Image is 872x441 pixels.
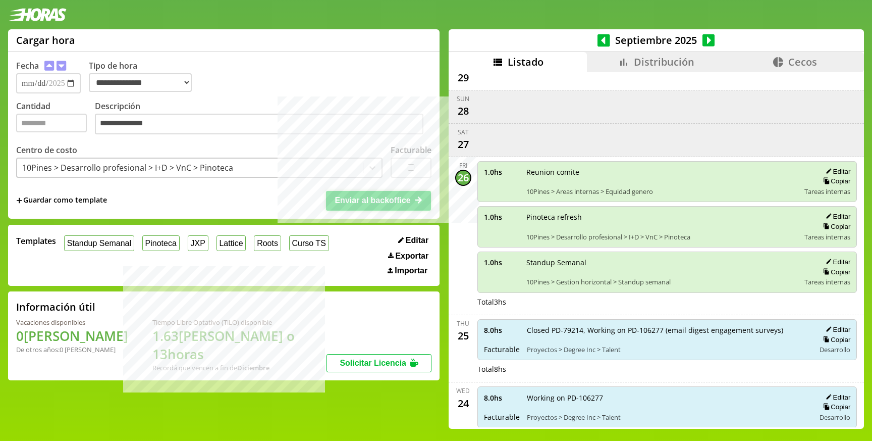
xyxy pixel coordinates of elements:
div: 10Pines > Desarrollo profesional > I+D > VnC > Pinoteca [22,162,233,173]
span: Distribución [634,55,694,69]
button: Editar [823,258,850,266]
span: Templates [16,235,56,247]
span: Editar [406,236,428,245]
button: Standup Semanal [64,235,134,251]
span: Cecos [788,55,817,69]
span: 10Pines > Gestion horizontal > Standup semanal [526,277,798,286]
button: JXP [188,235,208,251]
div: 26 [455,170,471,186]
span: Closed PD-79214, Working on PD-106277 (email digest engagement surveys) [527,325,808,335]
label: Centro de costo [16,144,77,156]
button: Exportar [385,251,431,261]
span: Facturable [484,345,520,354]
button: Roots [254,235,281,251]
button: Copiar [820,177,850,185]
span: Facturable [484,412,520,422]
span: Septiembre 2025 [610,33,702,47]
label: Fecha [16,60,39,71]
div: 27 [455,136,471,153]
h1: 0 [PERSON_NAME] [16,327,128,345]
div: De otros años: 0 [PERSON_NAME] [16,345,128,354]
button: Editar [823,167,850,176]
b: Diciembre [237,363,269,372]
button: Copiar [820,403,850,411]
div: Total 8 hs [477,364,857,374]
span: Importar [395,266,427,275]
button: Curso TS [289,235,329,251]
label: Descripción [95,101,431,137]
span: Proyectos > Degree Inc > Talent [527,413,808,422]
span: Exportar [395,252,428,261]
div: Vacaciones disponibles [16,318,128,327]
label: Cantidad [16,101,95,137]
span: 1.0 hs [484,212,519,222]
div: Thu [457,319,469,328]
button: Copiar [820,335,850,344]
button: Pinoteca [142,235,180,251]
span: 8.0 hs [484,393,520,403]
button: Editar [823,393,850,402]
img: logotipo [8,8,67,21]
div: Wed [456,386,470,395]
span: 1.0 hs [484,167,519,177]
span: Solicitar Licencia [340,359,406,367]
span: 10Pines > Desarrollo profesional > I+D > VnC > Pinoteca [526,232,798,241]
div: Sat [458,128,469,136]
label: Tipo de hora [89,60,200,93]
div: Recordá que vencen a fin de [152,363,326,372]
span: Pinoteca refresh [526,212,798,222]
span: Reunion comite [526,167,798,177]
span: Tareas internas [804,277,850,286]
div: Sun [457,94,469,103]
button: Copiar [820,222,850,231]
div: 24 [455,395,471,411]
label: Facturable [391,144,431,156]
div: 28 [455,103,471,119]
span: Enviar al backoffice [335,196,410,205]
button: Editar [823,325,850,334]
div: 29 [455,70,471,86]
span: +Guardar como template [16,195,107,206]
span: Standup Semanal [526,258,798,267]
span: Desarrollo [820,413,850,422]
button: Enviar al backoffice [326,191,431,210]
span: Desarrollo [820,345,850,354]
span: 8.0 hs [484,325,520,335]
button: Solicitar Licencia [326,354,431,372]
span: Tareas internas [804,187,850,196]
div: 25 [455,328,471,344]
span: 1.0 hs [484,258,519,267]
span: Listado [508,55,543,69]
span: Tareas internas [804,232,850,241]
div: scrollable content [449,72,864,427]
div: Total 3 hs [477,297,857,307]
textarea: Descripción [95,114,423,135]
span: + [16,195,22,206]
button: Lattice [216,235,246,251]
button: Editar [395,235,431,246]
span: Proyectos > Degree Inc > Talent [527,345,808,354]
h2: Información útil [16,300,95,314]
div: Tiempo Libre Optativo (TiLO) disponible [152,318,326,327]
div: Fri [459,161,467,170]
span: 10Pines > Areas internas > Equidad genero [526,187,798,196]
button: Copiar [820,268,850,276]
h1: Cargar hora [16,33,75,47]
span: Working on PD-106277 [527,393,808,403]
h1: 1.63 [PERSON_NAME] o 13 horas [152,327,326,363]
input: Cantidad [16,114,87,132]
button: Editar [823,212,850,221]
select: Tipo de hora [89,73,192,92]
